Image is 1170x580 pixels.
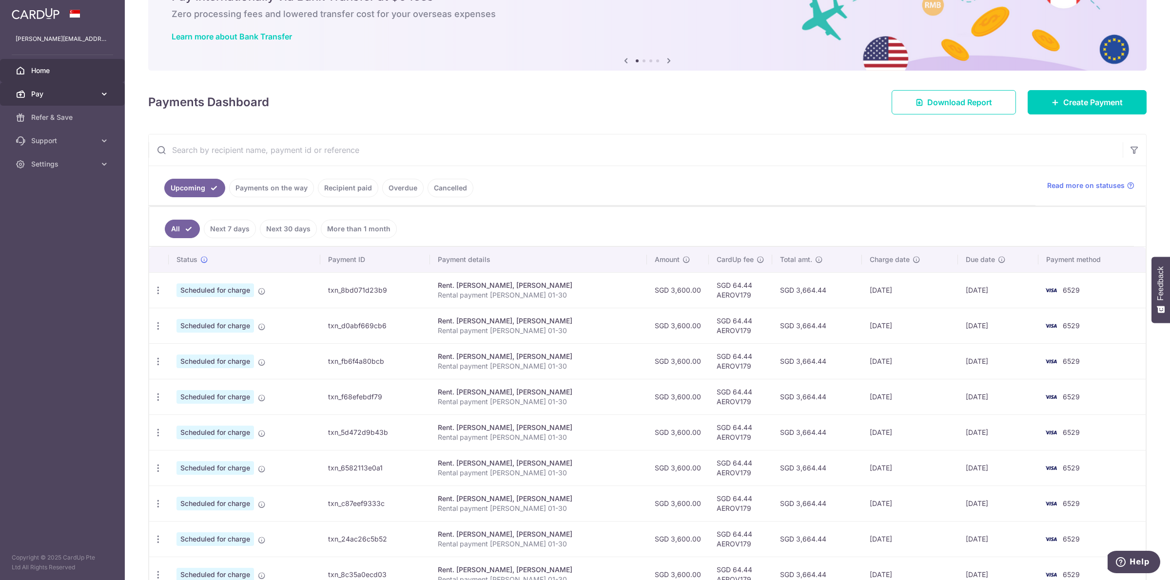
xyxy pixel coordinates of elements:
h4: Payments Dashboard [148,94,269,111]
th: Payment details [430,247,647,272]
td: [DATE] [862,379,958,414]
td: SGD 3,600.00 [647,272,709,308]
div: Rent. [PERSON_NAME], [PERSON_NAME] [438,494,640,504]
span: Refer & Save [31,112,96,122]
td: [DATE] [958,450,1038,486]
td: [DATE] [862,272,958,308]
span: 6529 [1063,321,1080,330]
td: SGD 3,664.44 [772,521,862,557]
span: Scheduled for charge [176,319,254,333]
p: Rental payment [PERSON_NAME] 01-30 [438,326,640,336]
input: Search by recipient name, payment id or reference [149,134,1123,166]
td: SGD 3,600.00 [647,414,709,450]
a: Create Payment [1028,90,1147,114]
td: SGD 64.44 AEROV179 [709,308,772,343]
span: Scheduled for charge [176,532,254,546]
p: Rental payment [PERSON_NAME] 01-30 [438,397,640,407]
td: txn_f68efebdf79 [320,379,429,414]
td: txn_6582113e0a1 [320,450,429,486]
td: txn_c87eef9333c [320,486,429,521]
a: Cancelled [428,179,473,197]
a: Download Report [892,90,1016,114]
span: Charge date [870,255,910,264]
div: Rent. [PERSON_NAME], [PERSON_NAME] [438,565,640,575]
span: 6529 [1063,570,1080,579]
img: CardUp [12,8,59,19]
span: Scheduled for charge [176,497,254,510]
th: Payment ID [320,247,429,272]
img: Bank Card [1041,498,1061,509]
td: txn_8bd071d23b9 [320,272,429,308]
span: 6529 [1063,464,1080,472]
img: Bank Card [1041,284,1061,296]
td: SGD 64.44 AEROV179 [709,450,772,486]
p: Rental payment [PERSON_NAME] 01-30 [438,468,640,478]
h6: Zero processing fees and lowered transfer cost for your overseas expenses [172,8,1123,20]
span: Status [176,255,197,264]
div: Rent. [PERSON_NAME], [PERSON_NAME] [438,352,640,361]
td: SGD 3,600.00 [647,343,709,379]
td: [DATE] [862,414,958,450]
p: Rental payment [PERSON_NAME] 01-30 [438,361,640,371]
td: [DATE] [958,308,1038,343]
td: txn_5d472d9b43b [320,414,429,450]
div: Rent. [PERSON_NAME], [PERSON_NAME] [438,281,640,290]
div: Rent. [PERSON_NAME], [PERSON_NAME] [438,316,640,326]
a: Learn more about Bank Transfer [172,32,292,41]
td: [DATE] [958,486,1038,521]
p: Rental payment [PERSON_NAME] 01-30 [438,290,640,300]
td: SGD 64.44 AEROV179 [709,521,772,557]
span: CardUp fee [717,255,754,264]
a: Upcoming [164,179,225,197]
span: Read more on statuses [1047,181,1125,190]
th: Payment method [1038,247,1146,272]
td: SGD 3,600.00 [647,308,709,343]
td: SGD 3,600.00 [647,450,709,486]
span: 6529 [1063,286,1080,294]
td: SGD 3,664.44 [772,414,862,450]
span: Scheduled for charge [176,283,254,297]
span: Scheduled for charge [176,461,254,475]
td: SGD 3,664.44 [772,272,862,308]
iframe: Opens a widget where you can find more information [1108,551,1160,575]
a: All [165,220,200,238]
td: [DATE] [958,272,1038,308]
td: txn_24ac26c5b52 [320,521,429,557]
span: Settings [31,159,96,169]
td: SGD 64.44 AEROV179 [709,379,772,414]
a: Payments on the way [229,179,314,197]
td: SGD 3,664.44 [772,450,862,486]
span: Create Payment [1063,96,1123,108]
span: Support [31,136,96,146]
a: Read more on statuses [1047,181,1134,190]
td: SGD 3,600.00 [647,486,709,521]
td: SGD 3,600.00 [647,379,709,414]
td: txn_d0abf669cb6 [320,308,429,343]
span: 6529 [1063,393,1080,401]
button: Feedback - Show survey [1151,257,1170,323]
td: SGD 64.44 AEROV179 [709,486,772,521]
img: Bank Card [1041,462,1061,474]
img: Bank Card [1041,533,1061,545]
a: Recipient paid [318,179,378,197]
a: Next 7 days [204,220,256,238]
span: Amount [655,255,680,264]
p: Rental payment [PERSON_NAME] 01-30 [438,432,640,442]
td: SGD 64.44 AEROV179 [709,272,772,308]
img: Bank Card [1041,320,1061,332]
td: [DATE] [958,414,1038,450]
div: Rent. [PERSON_NAME], [PERSON_NAME] [438,423,640,432]
td: SGD 64.44 AEROV179 [709,414,772,450]
td: [DATE] [862,486,958,521]
img: Bank Card [1041,355,1061,367]
p: [PERSON_NAME][EMAIL_ADDRESS][DOMAIN_NAME] [16,34,109,44]
span: Home [31,66,96,75]
td: SGD 64.44 AEROV179 [709,343,772,379]
span: 6529 [1063,499,1080,507]
a: More than 1 month [321,220,397,238]
td: SGD 3,664.44 [772,343,862,379]
div: Rent. [PERSON_NAME], [PERSON_NAME] [438,387,640,397]
td: SGD 3,600.00 [647,521,709,557]
td: SGD 3,664.44 [772,379,862,414]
